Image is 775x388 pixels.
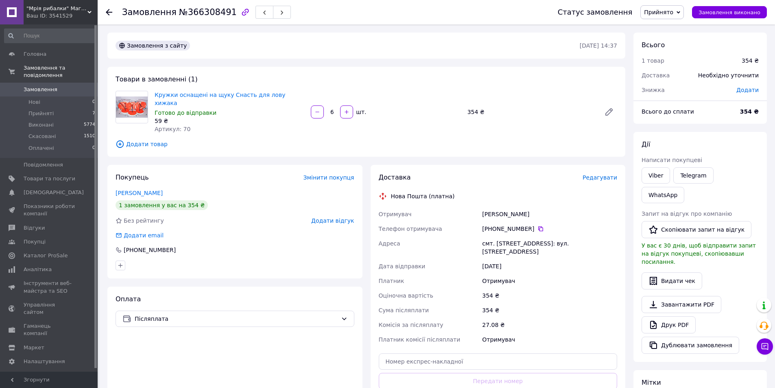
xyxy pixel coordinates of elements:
div: Додати email [115,231,164,239]
span: 1510 [84,133,95,140]
span: Нові [28,99,40,106]
span: Платник комісії післяплати [379,336,461,343]
span: Покупець [116,173,149,181]
div: 59 ₴ [155,117,304,125]
span: Відгуки [24,224,45,232]
span: Головна [24,50,46,58]
span: Написати покупцеві [642,157,702,163]
span: Управління сайтом [24,301,75,316]
span: Готово до відправки [155,110,216,116]
div: Отримувач [480,274,619,288]
span: Дії [642,140,650,148]
button: Дублювати замовлення [642,337,739,354]
span: Всього [642,41,665,49]
span: Аналітика [24,266,52,273]
a: Завантажити PDF [642,296,721,313]
span: Телефон отримувача [379,226,442,232]
span: Доставка [379,173,411,181]
div: шт. [354,108,367,116]
button: Видати чек [642,272,702,289]
a: [PERSON_NAME] [116,190,163,196]
span: Адреса [379,240,400,247]
div: Статус замовлення [558,8,633,16]
div: Замовлення з сайту [116,41,190,50]
input: Пошук [4,28,96,43]
a: WhatsApp [642,187,684,203]
div: смт. [STREET_ADDRESS]: вул. [STREET_ADDRESS] [480,236,619,259]
span: У вас є 30 днів, щоб відправити запит на відгук покупцеві, скопіювавши посилання. [642,242,756,265]
div: 354 ₴ [480,288,619,303]
span: Прийняті [28,110,54,117]
div: 354 ₴ [742,57,759,65]
span: Показники роботи компанії [24,203,75,217]
span: Додати товар [116,140,617,149]
span: Замовлення [24,86,57,93]
span: Налаштування [24,358,65,365]
div: [PERSON_NAME] [480,207,619,221]
span: Гаманець компанії [24,322,75,337]
span: Замовлення [122,7,177,17]
span: 1 товар [642,57,664,64]
span: 7 [92,110,95,117]
div: Нова Пошта (платна) [389,192,457,200]
a: Кружки оснащені на щуку Снасть для лову хижака [155,92,285,106]
span: Оплата [116,295,141,303]
a: Друк PDF [642,316,696,333]
button: Замовлення виконано [692,6,767,18]
div: Ваш ID: 3541529 [26,12,98,20]
input: Номер експрес-накладної [379,353,618,370]
span: Артикул: 70 [155,126,190,132]
div: 1 замовлення у вас на 354 ₴ [116,200,208,210]
span: Доставка [642,72,670,79]
div: [PHONE_NUMBER] [482,225,617,233]
span: Сума післяплати [379,307,429,313]
div: Отримувач [480,332,619,347]
span: Скасовані [28,133,56,140]
span: Запит на відгук про компанію [642,210,732,217]
div: Необхідно уточнити [693,66,764,84]
span: "Мрія рибалки" Магазин рибальських снастей [26,5,87,12]
div: Додати email [123,231,164,239]
span: Знижка [642,87,665,93]
span: 5774 [84,121,95,129]
b: 354 ₴ [740,108,759,115]
span: Виконані [28,121,54,129]
div: [PHONE_NUMBER] [123,246,177,254]
span: Мітки [642,379,661,386]
div: 27.08 ₴ [480,318,619,332]
span: Прийнято [644,9,673,15]
span: Інструменти веб-майстра та SEO [24,280,75,294]
button: Чат з покупцем [757,338,773,355]
span: [DEMOGRAPHIC_DATA] [24,189,84,196]
span: Отримувач [379,211,412,217]
span: Всього до сплати [642,108,694,115]
span: Дата відправки [379,263,426,270]
span: Покупці [24,238,46,246]
span: Товари та послуги [24,175,75,182]
span: Без рейтингу [124,217,164,224]
img: Кружки оснащені на щуку Снасть для лову хижака [116,96,148,118]
span: Повідомлення [24,161,63,169]
span: Післяплата [135,314,338,323]
button: Скопіювати запит на відгук [642,221,751,238]
time: [DATE] 14:37 [580,42,617,49]
span: Товари в замовленні (1) [116,75,198,83]
span: Додати [736,87,759,93]
span: Замовлення виконано [699,9,760,15]
span: Маркет [24,344,44,351]
div: Повернутися назад [106,8,112,16]
span: Додати відгук [311,217,354,224]
span: 0 [92,99,95,106]
span: Платник [379,278,404,284]
span: 0 [92,145,95,152]
div: 354 ₴ [464,106,598,118]
span: Оплачені [28,145,54,152]
div: 354 ₴ [480,303,619,318]
span: №366308491 [179,7,237,17]
span: Замовлення та повідомлення [24,64,98,79]
a: Telegram [673,167,713,184]
a: Редагувати [601,104,617,120]
span: Каталог ProSale [24,252,68,259]
a: Viber [642,167,670,184]
span: Оціночна вартість [379,292,433,299]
